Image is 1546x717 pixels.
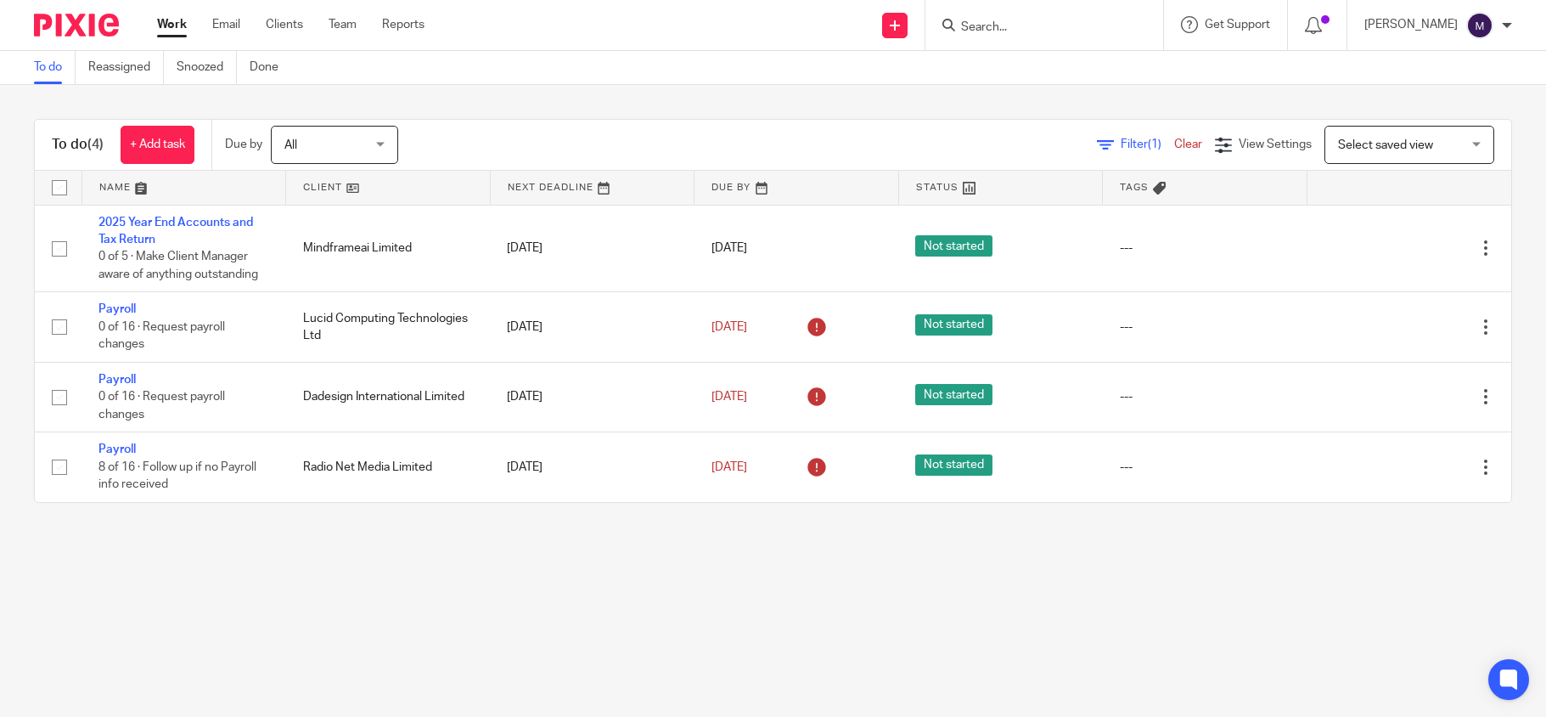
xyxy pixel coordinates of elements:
[286,292,491,362] td: Lucid Computing Technologies Ltd
[250,51,291,84] a: Done
[1148,138,1161,150] span: (1)
[98,391,225,421] span: 0 of 16 · Request payroll changes
[711,321,747,333] span: [DATE]
[34,51,76,84] a: To do
[490,432,694,502] td: [DATE]
[266,16,303,33] a: Clients
[1364,16,1458,33] p: [PERSON_NAME]
[225,136,262,153] p: Due by
[98,303,136,315] a: Payroll
[959,20,1112,36] input: Search
[915,454,992,476] span: Not started
[98,443,136,455] a: Payroll
[1174,138,1202,150] a: Clear
[711,391,747,403] span: [DATE]
[98,217,253,246] a: 2025 Year End Accounts and Tax Return
[1121,138,1174,150] span: Filter
[1120,459,1290,476] div: ---
[286,362,491,432] td: Dadesign International Limited
[1466,12,1493,39] img: svg%3E
[915,314,992,336] span: Not started
[88,51,164,84] a: Reassigned
[52,136,104,154] h1: To do
[98,251,258,280] span: 0 of 5 · Make Client Manager aware of anything outstanding
[177,51,237,84] a: Snoozed
[98,461,256,491] span: 8 of 16 · Follow up if no Payroll info received
[284,139,297,151] span: All
[98,321,225,351] span: 0 of 16 · Request payroll changes
[490,362,694,432] td: [DATE]
[157,16,187,33] a: Work
[1338,139,1433,151] span: Select saved view
[490,205,694,292] td: [DATE]
[121,126,194,164] a: + Add task
[1120,240,1290,257] div: ---
[87,138,104,151] span: (4)
[34,14,119,37] img: Pixie
[915,235,992,257] span: Not started
[711,242,747,254] span: [DATE]
[286,205,491,292] td: Mindframeai Limited
[1205,19,1270,31] span: Get Support
[382,16,424,33] a: Reports
[490,292,694,362] td: [DATE]
[915,384,992,405] span: Not started
[212,16,240,33] a: Email
[1120,183,1149,192] span: Tags
[329,16,357,33] a: Team
[1120,319,1290,336] div: ---
[1239,138,1312,150] span: View Settings
[1120,388,1290,405] div: ---
[286,432,491,502] td: Radio Net Media Limited
[711,461,747,473] span: [DATE]
[98,374,136,386] a: Payroll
